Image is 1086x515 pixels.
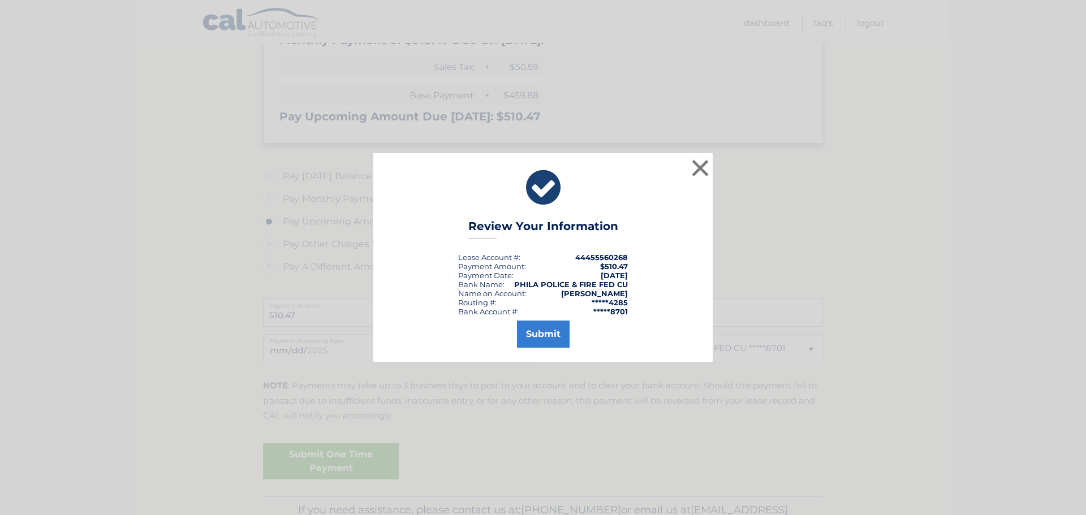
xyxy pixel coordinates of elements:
button: Submit [517,321,570,348]
div: Payment Amount: [458,262,526,271]
strong: 44455560268 [575,253,628,262]
div: Routing #: [458,298,497,307]
button: × [689,157,712,179]
strong: [PERSON_NAME] [561,289,628,298]
div: Name on Account: [458,289,527,298]
span: Payment Date [458,271,512,280]
h3: Review Your Information [468,219,618,239]
strong: PHILA POLICE & FIRE FED CU [514,280,628,289]
span: $510.47 [600,262,628,271]
div: Lease Account #: [458,253,520,262]
span: [DATE] [601,271,628,280]
div: Bank Name: [458,280,505,289]
div: : [458,271,514,280]
div: Bank Account #: [458,307,519,316]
